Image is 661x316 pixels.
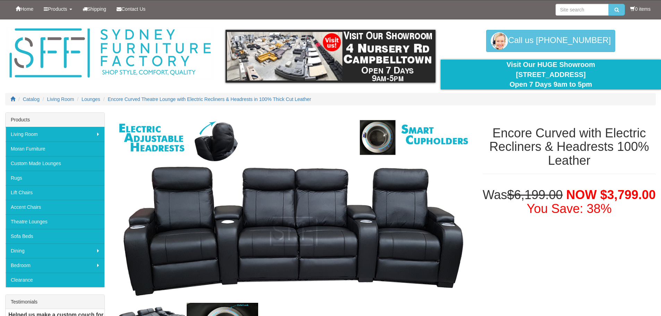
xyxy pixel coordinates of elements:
div: Products [6,113,104,127]
a: Bedroom [6,258,104,273]
a: Moran Furniture [6,142,104,156]
a: Shipping [77,0,112,18]
h1: Encore Curved with Electric Recliners & Headrests 100% Leather [483,126,656,168]
h1: Was [483,188,656,215]
a: Custom Made Lounges [6,156,104,171]
span: Contact Us [121,6,145,12]
div: Visit Our HUGE Showroom [STREET_ADDRESS] Open 7 Days 9am to 5pm [446,60,656,89]
li: 0 items [630,6,651,12]
img: showroom.gif [226,30,435,83]
a: Catalog [23,96,40,102]
a: Lounges [82,96,100,102]
a: Accent Chairs [6,200,104,214]
img: Sydney Furniture Factory [6,26,214,80]
div: Testimonials [6,295,104,309]
span: NOW $3,799.00 [566,188,656,202]
a: Theatre Lounges [6,214,104,229]
a: Home [10,0,39,18]
span: Shipping [87,6,107,12]
a: Encore Curved Theatre Lounge with Electric Recliners & Headrests in 100% Thick Cut Leather [108,96,311,102]
span: Products [48,6,67,12]
a: Clearance [6,273,104,287]
a: Lift Chairs [6,185,104,200]
del: $6,199.00 [507,188,563,202]
a: Contact Us [111,0,151,18]
span: Home [20,6,33,12]
font: You Save: 38% [527,202,612,216]
a: Products [39,0,77,18]
a: Living Room [47,96,74,102]
a: Living Room [6,127,104,142]
a: Sofa Beds [6,229,104,244]
a: Dining [6,244,104,258]
a: Rugs [6,171,104,185]
input: Site search [556,4,609,16]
